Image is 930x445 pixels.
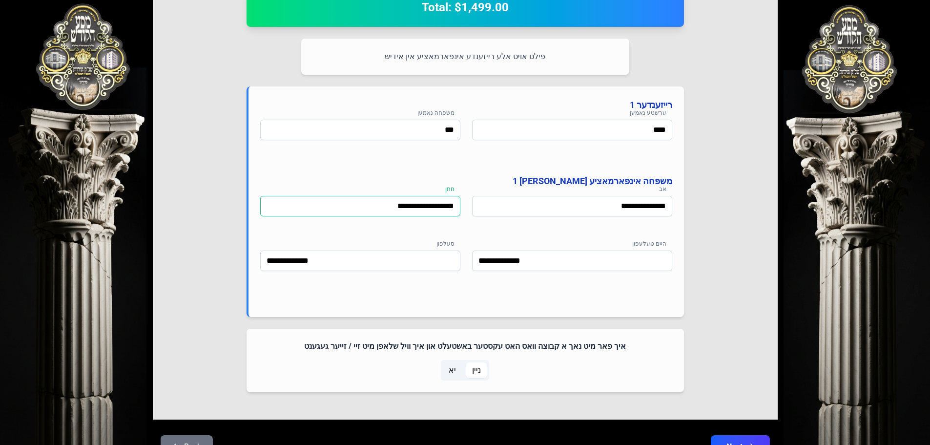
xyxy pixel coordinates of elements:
span: ניין [472,364,481,376]
p-togglebutton: ניין [464,360,489,381]
p-togglebutton: יא [441,360,464,381]
span: יא [449,364,456,376]
h4: רייזענדער 1 [260,98,672,112]
p: פילט אויס אלע רייזענדע אינפארמאציע אין אידיש [313,50,618,63]
h4: משפחה אינפארמאציע [PERSON_NAME] 1 [260,174,672,188]
h4: איך פאר מיט נאך א קבוצה וואס האט עקסטער באשטעלט און איך וויל שלאפן מיט זיי / זייער געגענט [258,340,672,352]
